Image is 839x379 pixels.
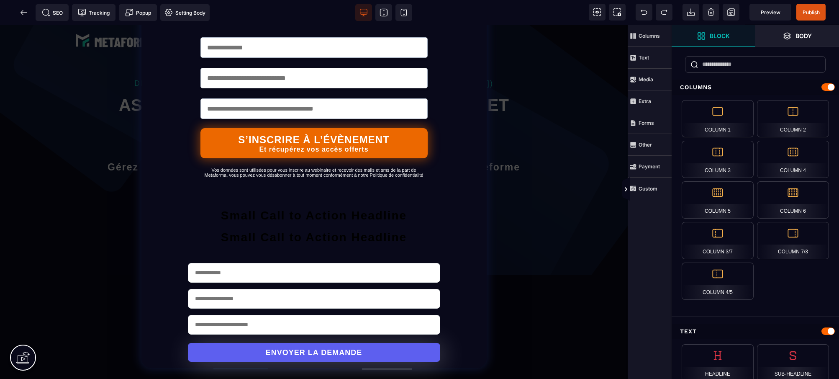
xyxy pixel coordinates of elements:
[72,4,115,21] span: Tracking code
[639,76,653,83] strong: Media
[628,134,672,156] span: Other
[682,4,699,21] span: Open Import Webpage
[757,222,829,259] div: Column 7/3
[672,324,839,339] div: Text
[710,33,730,39] strong: Block
[42,8,63,17] span: SEO
[757,141,829,178] div: Column 4
[639,142,652,148] strong: Other
[757,181,829,219] div: Column 6
[355,4,372,21] span: View desktop
[628,156,672,178] span: Payment
[639,33,660,39] strong: Columns
[796,4,826,21] span: Save
[78,8,110,17] span: Tracking
[639,54,649,61] strong: Text
[749,4,791,21] span: Preview
[682,222,754,259] div: Column 3/7
[628,112,672,134] span: Forms
[639,186,657,192] strong: Custom
[200,103,428,133] button: S’INSCRIRE À L’ÉVÈNEMENTEt récupérez vos accès offerts
[636,4,652,21] span: Undo
[672,80,839,95] div: Columns
[182,180,446,201] h2: Small Call to Action Headline
[755,25,839,47] span: Open Layers
[375,4,392,21] span: View tablet
[682,100,754,137] div: Column 1
[119,4,157,21] span: Create Alert Modal
[803,9,820,15] span: Publish
[703,4,719,21] span: Clear
[395,4,412,21] span: View mobile
[639,98,651,104] strong: Extra
[628,69,672,90] span: Media
[639,120,654,126] strong: Forms
[682,141,754,178] div: Column 3
[628,25,672,47] span: Columns
[589,4,606,21] span: View components
[723,4,739,21] span: Save
[182,201,446,223] h2: Small Call to Action Headline
[672,177,680,202] span: Toggle Views
[628,178,672,199] span: Custom Block
[656,4,672,21] span: Redo
[36,4,69,21] span: Seo meta data
[15,4,32,21] span: Back
[188,318,440,337] button: ENVOYER LA DEMANDE
[795,33,812,39] strong: Body
[682,181,754,219] div: Column 5
[125,8,151,17] span: Popup
[682,263,754,300] div: Column 4/5
[639,163,660,170] strong: Payment
[200,138,428,157] h2: Vos données sont utilisées pour vous inscrire au webinaire et recevoir des mails et sms de la par...
[160,4,210,21] span: Favicon
[757,100,829,137] div: Column 2
[164,8,205,17] span: Setting Body
[628,90,672,112] span: Extra
[628,47,672,69] span: Text
[761,9,780,15] span: Preview
[609,4,626,21] span: Screenshot
[672,25,755,47] span: Open Blocks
